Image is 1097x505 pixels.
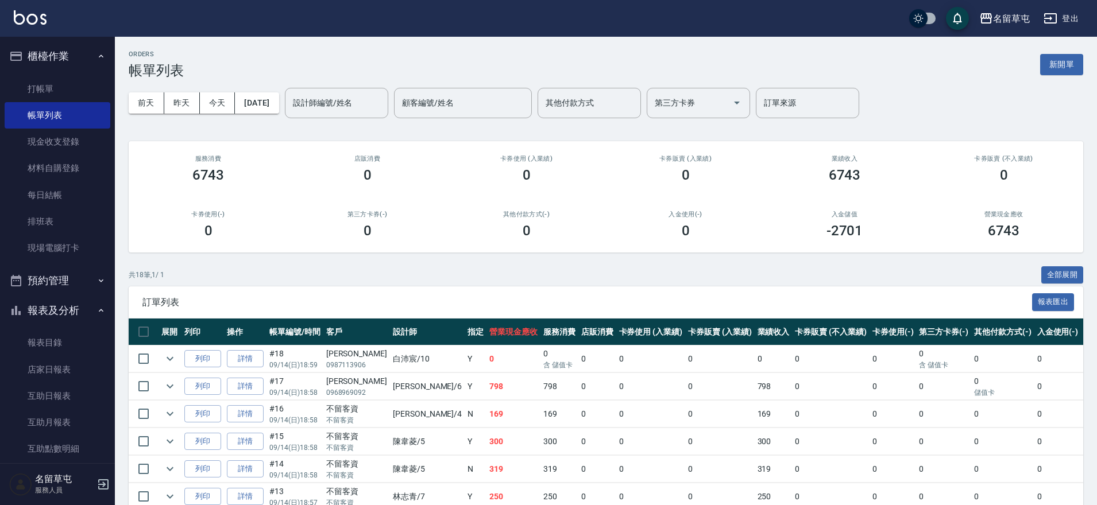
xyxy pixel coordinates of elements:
td: 0 [916,345,971,372]
p: 09/14 (日) 18:58 [269,470,320,480]
td: 0 [540,345,578,372]
td: 0 [685,345,755,372]
p: 儲值卡 [974,387,1032,398]
td: 319 [540,456,578,483]
td: 0 [870,345,917,372]
a: 詳情 [227,405,264,423]
td: 0 [578,373,616,400]
td: Y [465,428,486,455]
h3: 帳單列表 [129,63,184,79]
th: 入金使用(-) [1034,318,1081,345]
div: 不留客資 [326,458,387,470]
td: 0 [578,401,616,428]
div: 不留客資 [326,430,387,442]
td: 0 [616,428,686,455]
p: 0987113906 [326,360,387,370]
td: 白沛宸 /10 [390,345,465,372]
td: 0 [870,428,917,455]
th: 客戶 [323,318,390,345]
a: 報表匯出 [1032,296,1075,307]
a: 互助月報表 [5,409,110,436]
td: Y [465,373,486,400]
td: 0 [1034,373,1081,400]
th: 店販消費 [578,318,616,345]
td: Y [465,345,486,372]
td: 0 [685,428,755,455]
button: expand row [161,488,179,505]
td: 0 [578,345,616,372]
td: 798 [755,373,793,400]
button: 列印 [184,378,221,395]
h2: 第三方卡券(-) [302,211,433,218]
h2: 其他付款方式(-) [461,211,592,218]
button: 今天 [200,92,235,114]
a: 帳單列表 [5,102,110,129]
td: 0 [916,428,971,455]
td: #14 [266,456,323,483]
th: 其他付款方式(-) [971,318,1034,345]
th: 操作 [224,318,266,345]
h2: 入金使用(-) [620,211,751,218]
td: 319 [486,456,540,483]
th: 卡券使用 (入業績) [616,318,686,345]
td: 0 [685,401,755,428]
th: 帳單編號/時間 [266,318,323,345]
td: #18 [266,345,323,372]
button: 登出 [1039,8,1083,29]
a: 詳情 [227,460,264,478]
button: 新開單 [1040,54,1083,75]
h2: 業績收入 [779,155,910,162]
h3: 0 [1000,167,1008,183]
th: 列印 [181,318,224,345]
button: 前天 [129,92,164,114]
a: 互助點數明細 [5,436,110,462]
h2: ORDERS [129,50,184,58]
td: 300 [486,428,540,455]
div: 名留草屯 [993,11,1030,26]
button: Open [728,94,746,112]
td: 319 [755,456,793,483]
img: Person [9,473,32,496]
a: 詳情 [227,350,264,368]
button: expand row [161,350,179,367]
h3: 0 [682,167,690,183]
a: 排班表 [5,208,110,235]
a: 互助日報表 [5,383,110,409]
td: 0 [616,456,686,483]
td: 798 [486,373,540,400]
button: 列印 [184,460,221,478]
a: 新開單 [1040,59,1083,69]
a: 店家日報表 [5,356,110,383]
button: 報表及分析 [5,296,110,325]
td: 0 [685,456,755,483]
td: 0 [755,345,793,372]
h3: 6743 [988,223,1020,239]
p: 含 儲值卡 [543,360,575,370]
td: 0 [1034,456,1081,483]
button: 櫃檯作業 [5,41,110,71]
td: 0 [578,428,616,455]
td: 0 [971,456,1034,483]
p: 09/14 (日) 18:58 [269,415,320,425]
button: expand row [161,460,179,477]
a: 現金收支登錄 [5,129,110,155]
td: 0 [616,373,686,400]
td: 0 [616,401,686,428]
button: 名留草屯 [975,7,1034,30]
th: 卡券販賣 (不入業績) [792,318,869,345]
th: 展開 [159,318,181,345]
td: #16 [266,401,323,428]
th: 業績收入 [755,318,793,345]
p: 09/14 (日) 18:58 [269,442,320,453]
td: [PERSON_NAME] /4 [390,401,465,428]
h3: 服務消費 [142,155,274,162]
td: 0 [971,401,1034,428]
a: 材料自購登錄 [5,155,110,181]
p: 共 18 筆, 1 / 1 [129,270,164,280]
a: 每日結帳 [5,182,110,208]
th: 卡券販賣 (入業績) [685,318,755,345]
h3: -2701 [826,223,863,239]
td: N [465,401,486,428]
td: 0 [1034,345,1081,372]
td: 0 [1034,401,1081,428]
